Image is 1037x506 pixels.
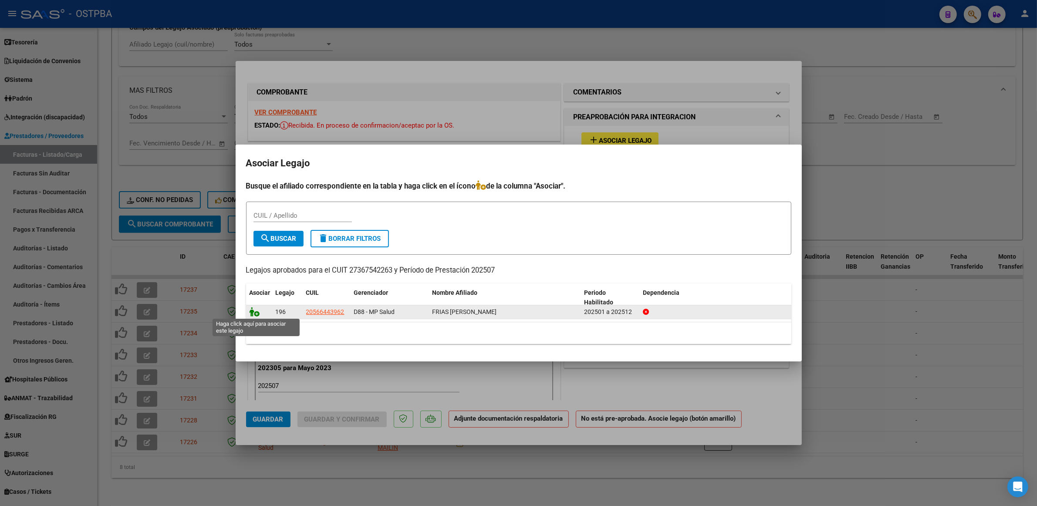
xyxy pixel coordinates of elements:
mat-icon: delete [318,233,329,243]
span: Borrar Filtros [318,235,381,243]
datatable-header-cell: Gerenciador [351,283,429,312]
datatable-header-cell: CUIL [303,283,351,312]
span: Nombre Afiliado [432,289,478,296]
datatable-header-cell: Dependencia [639,283,791,312]
span: 196 [276,308,286,315]
span: CUIL [306,289,319,296]
span: Legajo [276,289,295,296]
datatable-header-cell: Legajo [272,283,303,312]
span: Periodo Habilitado [584,289,613,306]
p: Legajos aprobados para el CUIT 27367542263 y Período de Prestación 202507 [246,265,791,276]
div: 202501 a 202512 [584,307,636,317]
button: Buscar [253,231,304,246]
button: Borrar Filtros [311,230,389,247]
span: Buscar [260,235,297,243]
h4: Busque el afiliado correspondiente en la tabla y haga click en el ícono de la columna "Asociar". [246,180,791,192]
mat-icon: search [260,233,271,243]
div: Open Intercom Messenger [1007,476,1028,497]
span: Asociar [250,289,270,296]
datatable-header-cell: Asociar [246,283,272,312]
span: D88 - MP Salud [354,308,395,315]
span: 20566443962 [306,308,345,315]
div: 1 registros [246,322,791,344]
h2: Asociar Legajo [246,155,791,172]
span: FRIAS FELIPE FEDERICO [432,308,497,315]
datatable-header-cell: Nombre Afiliado [429,283,581,312]
span: Dependencia [643,289,679,296]
span: Gerenciador [354,289,388,296]
datatable-header-cell: Periodo Habilitado [581,283,639,312]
